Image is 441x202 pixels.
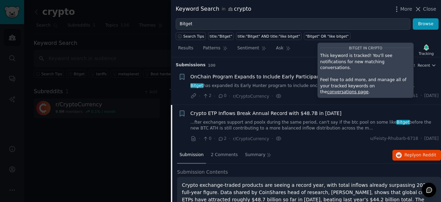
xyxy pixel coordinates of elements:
[370,136,418,142] span: u/Feisty-Rhubarb-6718
[421,93,422,99] span: ·
[211,152,238,158] span: 2 Comments
[396,120,410,125] span: Bitget
[349,46,382,50] span: Bitget in crypto
[222,6,225,12] span: in
[203,93,211,99] span: 2
[191,119,439,132] a: ...fter exchanges support and poolx during the same period, can't say if the btc pool on some lik...
[229,93,230,100] span: ·
[416,42,436,57] button: Tracking
[320,53,411,71] p: This keyword is tracked! You'll see notifications for new matching conversations.
[208,32,234,40] a: title:"Bitget"
[327,89,368,94] a: conversations page
[176,43,196,57] a: Results
[218,93,226,99] span: 0
[199,93,200,100] span: ·
[306,34,349,39] div: "Bitget" OR "like bitget"
[418,63,436,68] button: Recent
[414,6,436,13] button: Close
[233,94,269,99] span: r/CryptoCurrency
[210,34,232,39] div: title:"Bitget"
[416,153,436,157] span: on Reddit
[214,93,215,100] span: ·
[190,83,204,88] span: Bitget
[276,45,284,51] span: Ask
[421,136,422,142] span: ·
[238,34,300,39] div: title:"Bitget" AND title:"like bitget"
[418,63,430,68] span: Recent
[424,136,439,142] span: [DATE]
[203,136,211,142] span: 0
[199,135,200,142] span: ·
[392,150,441,161] button: Replyon Reddit
[229,135,230,142] span: ·
[237,45,259,51] span: Sentiment
[191,110,342,117] a: Crypto ETP Inflows Break Annual Record with $48.7B in [DATE]
[176,62,206,68] span: Submission s
[393,6,412,13] button: More
[176,32,206,40] button: Search Tips
[236,32,301,40] a: title:"Bitget" AND title:"like bitget"
[183,34,204,39] span: Search Tips
[413,18,439,30] button: Browse
[419,51,434,56] div: Tracking
[177,169,228,176] span: Submission Contents
[424,93,439,99] span: [DATE]
[320,77,411,95] p: Feel free to add more, and manage all of your tracked keywords on the .
[233,136,269,141] span: r/CryptoCurrency
[191,73,324,80] a: OnChain Program Expands to Include Early Participants
[208,63,216,67] span: 100
[203,45,220,51] span: Patterns
[423,6,436,13] span: Close
[304,32,350,40] a: "Bitget" OR "like bitget"
[274,43,293,57] a: Ask
[218,136,226,142] span: 2
[178,45,193,51] span: Results
[176,5,251,13] div: Keyword Search crypto
[176,18,410,30] input: Try a keyword related to your business
[180,152,204,158] span: Submission
[245,152,265,158] span: Summary
[271,93,273,100] span: ·
[400,6,412,13] span: More
[271,135,273,142] span: ·
[191,83,439,89] a: Bitgethas expanded its Early Hunter program to include onchain activity, moving beyond traditiona...
[201,43,230,57] a: Patterns
[404,152,436,158] span: Reply
[214,135,215,142] span: ·
[235,43,269,57] a: Sentiment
